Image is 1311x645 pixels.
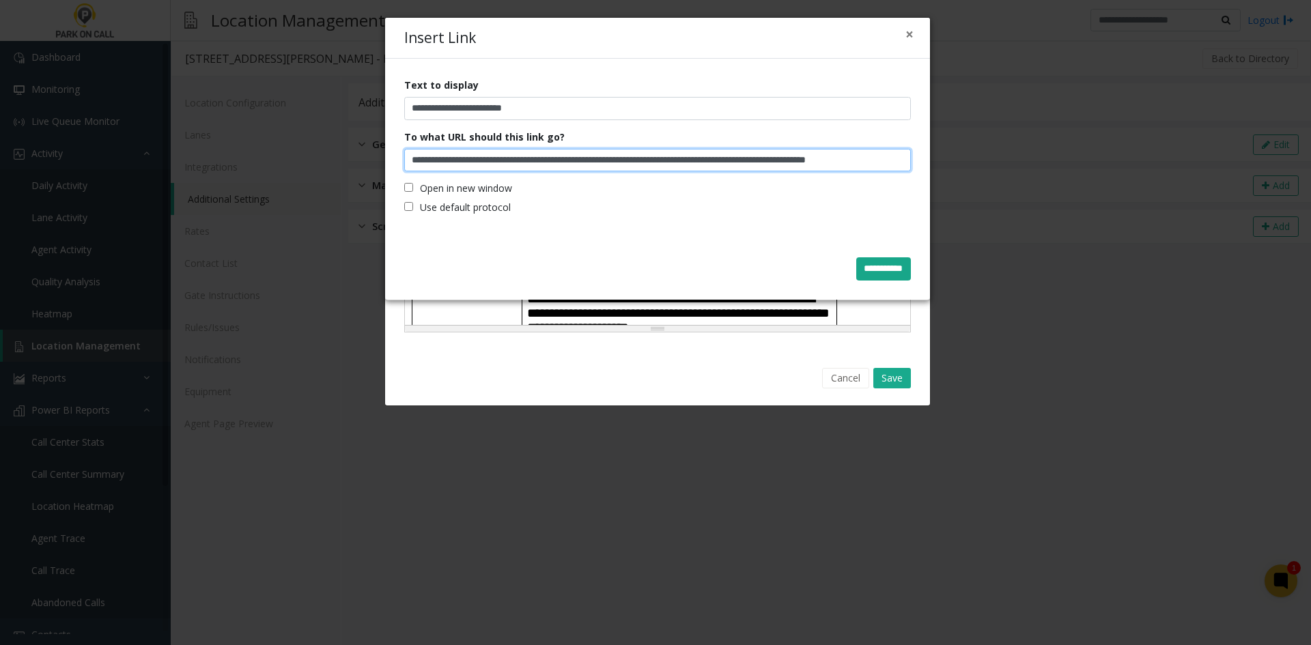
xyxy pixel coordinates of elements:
[404,202,413,211] input: Use default protocol
[404,181,512,195] label: Open in new window
[905,27,914,42] button: Close
[404,78,479,92] label: Text to display
[404,27,476,49] h4: Insert Link
[404,130,565,144] label: To what URL should this link go?
[404,200,511,214] label: Use default protocol
[404,183,413,192] input: Open in new window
